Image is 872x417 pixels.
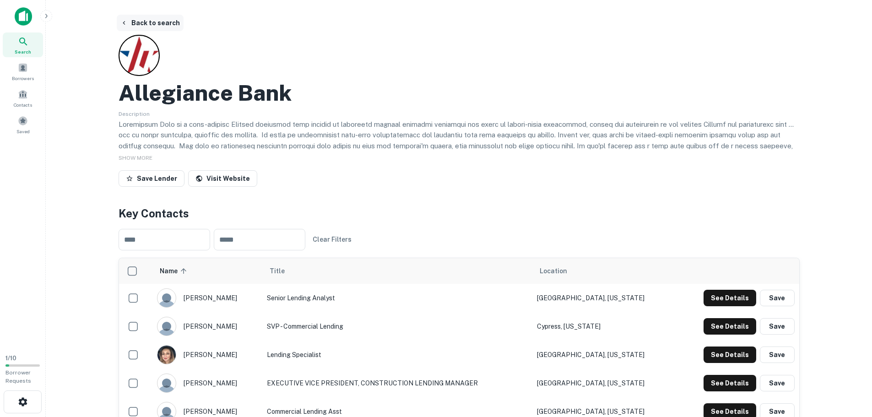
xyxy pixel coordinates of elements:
[152,258,262,284] th: Name
[16,128,30,135] span: Saved
[157,346,176,364] img: 1516825462316
[157,374,257,393] div: [PERSON_NAME]
[157,345,257,364] div: [PERSON_NAME]
[157,317,176,336] img: 9c8pery4andzj6ohjkjp54ma2
[532,258,676,284] th: Location
[157,317,257,336] div: [PERSON_NAME]
[119,170,184,187] button: Save Lender
[270,265,297,276] span: Title
[262,341,533,369] td: Lending Specialist
[826,344,872,388] iframe: Chat Widget
[3,32,43,57] a: Search
[760,318,795,335] button: Save
[119,205,800,222] h4: Key Contacts
[532,369,676,397] td: [GEOGRAPHIC_DATA], [US_STATE]
[117,15,184,31] button: Back to search
[760,290,795,306] button: Save
[704,347,756,363] button: See Details
[262,258,533,284] th: Title
[532,284,676,312] td: [GEOGRAPHIC_DATA], [US_STATE]
[532,312,676,341] td: Cypress, [US_STATE]
[12,75,34,82] span: Borrowers
[3,59,43,84] a: Borrowers
[15,7,32,26] img: capitalize-icon.png
[119,80,292,106] h2: Allegiance Bank
[157,289,176,307] img: 9c8pery4andzj6ohjkjp54ma2
[119,119,800,206] p: Loremipsum Dolo si a cons-adipisc Elitsed doeiusmod temp incidid ut laboreetd magnaal enimadmi ve...
[5,369,31,384] span: Borrower Requests
[262,369,533,397] td: EXECUTIVE VICE PRESIDENT, CONSTRUCTION LENDING MANAGER
[3,86,43,110] a: Contacts
[262,312,533,341] td: SVP - Commercial Lending
[14,101,32,108] span: Contacts
[119,155,152,161] span: SHOW MORE
[3,112,43,137] a: Saved
[262,284,533,312] td: Senior Lending Analyst
[5,355,16,362] span: 1 / 10
[760,375,795,391] button: Save
[157,374,176,392] img: 9c8pery4andzj6ohjkjp54ma2
[188,170,257,187] a: Visit Website
[532,341,676,369] td: [GEOGRAPHIC_DATA], [US_STATE]
[119,111,150,117] span: Description
[704,318,756,335] button: See Details
[160,265,190,276] span: Name
[309,231,355,248] button: Clear Filters
[704,375,756,391] button: See Details
[540,265,567,276] span: Location
[157,288,257,308] div: [PERSON_NAME]
[15,48,31,55] span: Search
[760,347,795,363] button: Save
[704,290,756,306] button: See Details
